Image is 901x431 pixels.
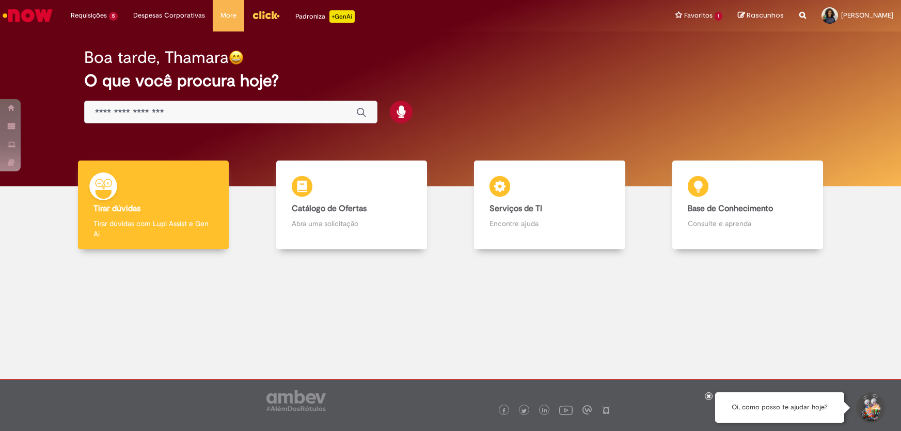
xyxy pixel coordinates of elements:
a: Serviços de TI Encontre ajuda [451,161,649,250]
div: Padroniza [295,10,355,23]
a: Base de Conhecimento Consulte e aprenda [649,161,847,250]
span: Requisições [71,10,107,21]
span: 5 [109,12,118,21]
b: Catálogo de Ofertas [292,203,367,214]
p: Encontre ajuda [489,218,609,229]
img: logo_footer_workplace.png [582,405,592,414]
img: click_logo_yellow_360x200.png [252,7,280,23]
img: logo_footer_ambev_rotulo_gray.png [266,390,326,411]
button: Iniciar Conversa de Suporte [855,392,886,423]
div: Oi, como posso te ajudar hoje? [715,392,844,423]
b: Base de Conhecimento [688,203,773,214]
img: ServiceNow [1,5,54,26]
b: Tirar dúvidas [93,203,140,214]
a: Rascunhos [738,11,784,21]
h2: O que você procura hoje? [84,72,817,90]
img: logo_footer_facebook.png [501,408,507,413]
span: [PERSON_NAME] [841,11,893,20]
p: +GenAi [329,10,355,23]
p: Abra uma solicitação [292,218,412,229]
span: 1 [715,12,722,21]
p: Tirar dúvidas com Lupi Assist e Gen Ai [93,218,213,239]
p: Consulte e aprenda [688,218,808,229]
img: logo_footer_twitter.png [521,408,527,413]
a: Tirar dúvidas Tirar dúvidas com Lupi Assist e Gen Ai [54,161,252,250]
span: Rascunhos [747,10,784,20]
img: logo_footer_youtube.png [559,403,573,417]
span: Favoritos [684,10,713,21]
img: logo_footer_naosei.png [602,405,611,414]
img: happy-face.png [229,50,244,65]
h2: Boa tarde, Thamara [84,49,229,67]
img: logo_footer_linkedin.png [542,408,547,414]
b: Serviços de TI [489,203,542,214]
span: More [220,10,236,21]
a: Catálogo de Ofertas Abra uma solicitação [252,161,451,250]
span: Despesas Corporativas [133,10,205,21]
